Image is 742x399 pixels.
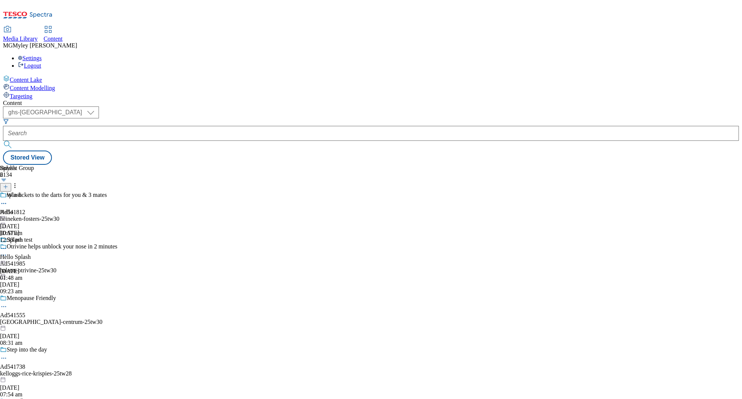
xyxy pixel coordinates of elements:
[7,243,117,250] div: Otrivine helps unblock your nose in 2 minutes
[44,35,63,42] span: Content
[3,42,13,49] span: MG
[3,35,38,42] span: Media Library
[7,192,22,198] div: splash
[10,77,42,83] span: Content Lake
[3,92,739,100] a: Targeting
[3,126,739,141] input: Search
[10,93,32,99] span: Targeting
[3,83,739,92] a: Content Modelling
[7,346,47,353] div: Step into the day
[7,236,32,243] div: Splash test
[3,151,52,165] button: Stored View
[7,192,107,198] div: Win tickets to the darts for you & 3 mates
[3,100,739,106] div: Content
[3,75,739,83] a: Content Lake
[18,55,42,61] a: Settings
[13,42,77,49] span: Myley [PERSON_NAME]
[10,85,55,91] span: Content Modelling
[3,27,38,42] a: Media Library
[18,62,41,69] a: Logout
[44,27,63,42] a: Content
[3,118,9,124] svg: Search Filters
[7,295,56,301] div: Menopause Friendly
